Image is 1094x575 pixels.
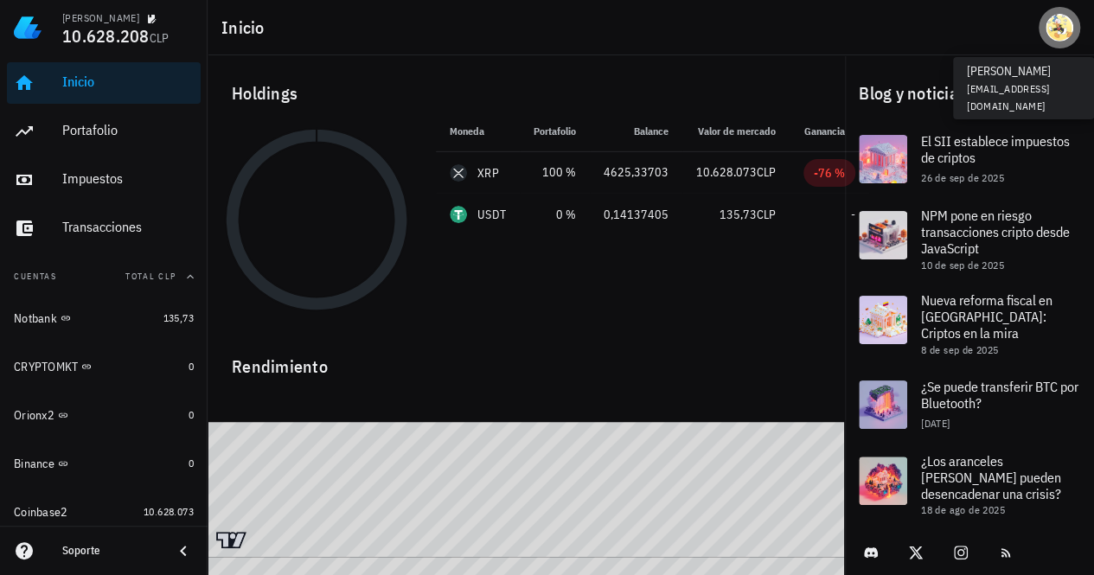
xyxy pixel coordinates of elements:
a: ¿Los aranceles [PERSON_NAME] pueden desencadenar una crisis? 18 de ago de 2025 [845,443,1094,527]
span: 26 de sep de 2025 [921,171,1004,184]
span: [DATE] [921,417,950,430]
span: El SII establece impuestos de criptos [921,132,1070,166]
div: USDT [477,206,506,223]
th: Valor de mercado [682,111,790,152]
div: [PERSON_NAME] [62,11,139,25]
span: 8 de sep de 2025 [921,343,998,356]
div: Notbank [14,311,57,326]
th: Moneda [436,111,520,152]
span: Nueva reforma fiscal en [GEOGRAPHIC_DATA]: Criptos en la mira [921,291,1052,342]
a: Orionx2 0 [7,394,201,436]
h1: Inicio [221,14,272,42]
a: Coinbase2 10.628.073 [7,491,201,533]
span: 18 de ago de 2025 [921,503,1005,516]
div: Blog y noticias [845,66,1094,121]
div: XRP [477,164,499,182]
span: Total CLP [125,271,176,282]
a: CRYPTOMKT 0 [7,346,201,387]
a: Charting by TradingView [216,532,246,548]
span: CLP [757,164,776,180]
span: Ganancia [804,125,855,137]
a: Transacciones [7,208,201,249]
div: Portafolio [62,122,194,138]
a: Notbank 135,73 [7,297,201,339]
a: Portafolio [7,111,201,152]
span: CLP [150,30,170,46]
div: Coinbase2 [14,505,67,520]
div: USDT-icon [450,206,467,223]
div: 4625,33703 [604,163,669,182]
a: Binance 0 [7,443,201,484]
span: NPM pone en riesgo transacciones cripto desde JavaScript [921,207,1070,257]
span: CLP [757,207,776,222]
div: Holdings [218,66,835,121]
div: Inicio [62,73,194,90]
div: CRYPTOMKT [14,360,78,374]
span: 0 [189,408,194,421]
div: -76 % [814,164,845,182]
span: 10.628.073 [696,164,757,180]
div: avatar [1046,14,1073,42]
span: ¿Se puede transferir BTC por Bluetooth? [921,378,1078,412]
span: 10.628.208 [62,24,150,48]
button: CuentasTotal CLP [7,256,201,297]
span: 10.628.073 [144,505,194,518]
div: Soporte [62,544,159,558]
a: El SII establece impuestos de criptos 26 de sep de 2025 [845,121,1094,197]
span: 0 [189,360,194,373]
span: 0 [189,457,194,470]
div: 100 % [534,163,576,182]
div: XRP-icon [450,164,467,182]
th: Balance [590,111,682,152]
div: 0,14137405 [604,206,669,224]
a: Impuestos [7,159,201,201]
a: ¿Se puede transferir BTC por Bluetooth? [DATE] [845,367,1094,443]
div: Impuestos [62,170,194,187]
span: ¿Los aranceles [PERSON_NAME] pueden desencadenar una crisis? [921,452,1061,502]
th: Portafolio [520,111,590,152]
a: Nueva reforma fiscal en [GEOGRAPHIC_DATA]: Criptos en la mira 8 de sep de 2025 [845,282,1094,367]
span: 135,73 [720,207,757,222]
span: 135,73 [163,311,194,324]
img: LedgiFi [14,14,42,42]
div: Binance [14,457,54,471]
div: Orionx2 [14,408,54,423]
span: 10 de sep de 2025 [921,259,1004,272]
a: Inicio [7,62,201,104]
a: NPM pone en riesgo transacciones cripto desde JavaScript 10 de sep de 2025 [845,197,1094,282]
div: 0 % [534,206,576,224]
div: Rendimiento [218,339,835,380]
div: Transacciones [62,219,194,235]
